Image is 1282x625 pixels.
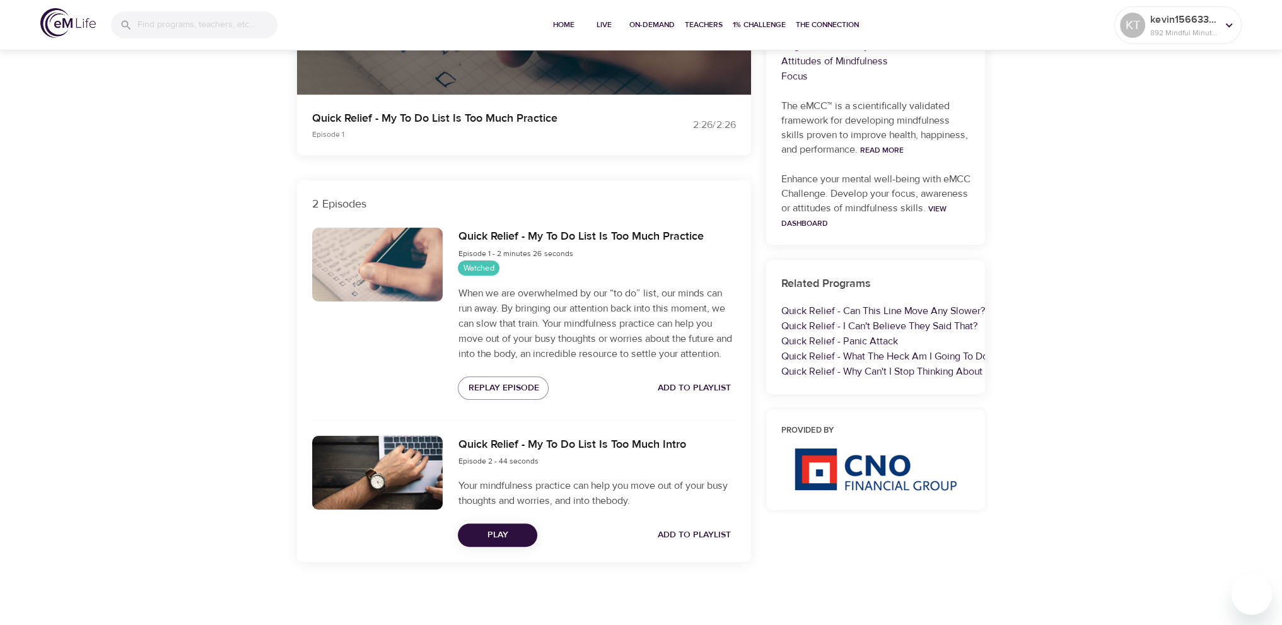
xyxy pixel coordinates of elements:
[781,350,1011,363] a: Quick Relief - What The Heck Am I Going To Do Now
[458,286,735,361] p: When we are overwhelmed by our “to do” list, our minds can run away. By bringing our attention ba...
[549,18,579,32] span: Home
[629,18,675,32] span: On-Demand
[860,145,904,155] a: Read More
[458,262,499,274] span: Watched
[781,424,970,438] h6: Provided by
[781,172,970,230] p: Enhance your mental well-being with eMCC Challenge. Develop your focus, awareness or attitudes of...
[796,18,859,32] span: The Connection
[1120,13,1145,38] div: KT
[781,69,970,84] p: Focus
[733,18,786,32] span: 1% Challenge
[458,248,573,259] span: Episode 1 - 2 minutes 26 seconds
[312,129,626,140] p: Episode 1
[781,99,970,157] p: The eMCC™ is a scientifically validated framework for developing mindfulness skills proven to imp...
[1150,27,1217,38] p: 892 Mindful Minutes
[685,18,723,32] span: Teachers
[468,527,527,543] span: Play
[1232,575,1272,615] iframe: Button to launch messaging window
[781,305,986,317] a: Quick Relief - Can This Line Move Any Slower?
[458,456,538,466] span: Episode 2 - 44 seconds
[312,196,736,213] p: 2 Episodes
[1150,12,1217,27] p: kevin1566334619
[458,523,537,547] button: Play
[781,275,970,293] h6: Related Programs
[589,18,619,32] span: Live
[658,380,731,396] span: Add to Playlist
[781,335,898,348] a: Quick Relief - Panic Attack
[458,478,735,508] p: Your mindfulness practice can help you move out of your busy thoughts and worries, and into thebody.
[312,110,626,127] p: Quick Relief - My To Do List Is Too Much Practice
[458,228,703,246] h6: Quick Relief - My To Do List Is Too Much Practice
[653,377,736,400] button: Add to Playlist
[658,527,731,543] span: Add to Playlist
[781,54,970,69] p: Attitudes of Mindfulness
[781,365,1008,378] a: Quick Relief - Why Can't I Stop Thinking About This?
[137,11,277,38] input: Find programs, teachers, etc...
[794,448,957,491] img: CNO%20logo.png
[781,204,947,228] a: View Dashboard
[653,523,736,547] button: Add to Playlist
[468,380,539,396] span: Replay Episode
[458,436,685,454] h6: Quick Relief - My To Do List Is Too Much Intro
[641,118,736,132] div: 2:26 / 2:26
[458,377,549,400] button: Replay Episode
[781,320,978,332] a: Quick Relief - I Can't Believe They Said That?
[40,8,96,38] img: logo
